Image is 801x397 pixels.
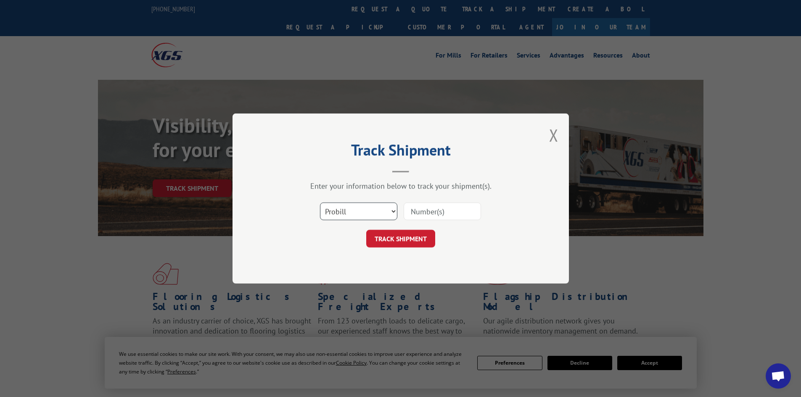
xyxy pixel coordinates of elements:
h2: Track Shipment [275,144,527,160]
div: Enter your information below to track your shipment(s). [275,181,527,191]
div: Open chat [766,363,791,389]
button: Close modal [549,124,558,146]
button: TRACK SHIPMENT [366,230,435,247]
input: Number(s) [404,202,481,220]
